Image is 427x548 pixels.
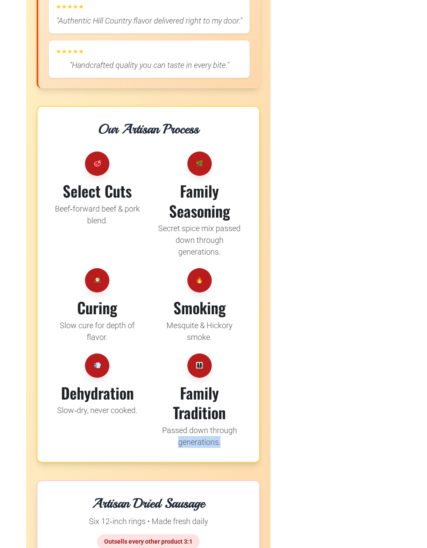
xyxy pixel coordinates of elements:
p: Slow‑dry, never cooked. [57,404,137,416]
div: ★★★★★ [56,3,243,11]
div: 🕰️ [85,268,109,292]
div: 🥩 [85,151,109,176]
h3: Dehydration [61,383,134,403]
div: 👨‍👩‍👧‍👦 [187,353,212,378]
h3: Family Seasoning [154,181,246,221]
div: 💨 [85,353,109,378]
h3: Family Tradition [154,383,246,423]
p: Passed down through generations. [154,424,246,448]
h3: Smoking [173,298,226,318]
p: Six 12‑inch rings • Made fresh daily [51,515,245,527]
p: "Handcrafted quality you can taste in every bite." [56,59,243,71]
p: Slow cure for depth of flavor. [51,319,143,343]
span: 🔥 [196,276,203,285]
div: 🌿 [187,151,212,176]
p: Secret spice mix passed down through generations. [154,222,246,258]
div: ★★★★★ [56,47,243,56]
h3: Curing [77,298,117,318]
p: "Authentic Hill Country flavor delivered right to my door." [56,15,243,27]
h2: Our Artisan Process [51,121,245,138]
p: Beef‑forward beef & pork blend. [51,203,143,226]
p: Mesquite & Hickory smoke. [154,319,246,343]
h2: Artisan Dried Sausage [51,495,245,512]
h3: Select Cuts [63,181,132,201]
